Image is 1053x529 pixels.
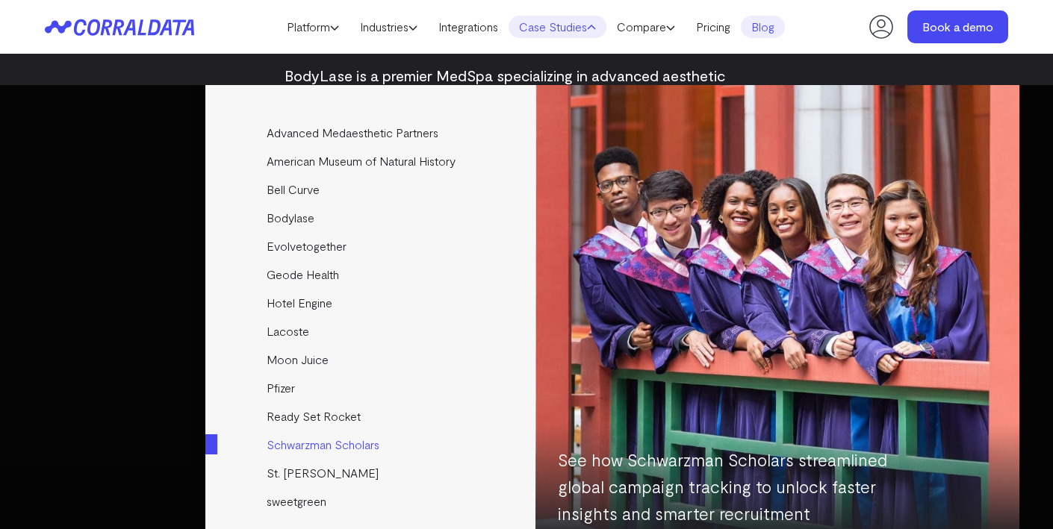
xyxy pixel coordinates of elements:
a: Case Studies [509,16,606,38]
span: BodyLase is a premier MedSpa specializing in advanced aesthetic treatments, from [MEDICAL_DATA] t... [285,66,741,204]
a: Pricing [686,16,741,38]
a: Schwarzman Scholars [205,431,538,459]
a: Geode Health [205,260,538,289]
a: Pfizer [205,374,538,402]
a: Platform [276,16,350,38]
a: Bell Curve [205,175,538,204]
p: See how Schwarzman Scholars streamlined global campaign tracking to unlock faster insights and sm... [558,446,894,527]
a: Advanced Medaesthetic Partners [205,119,538,147]
a: Evolvetogether [205,232,538,260]
a: St. [PERSON_NAME] [205,459,538,487]
a: Ready Set Rocket [205,402,538,431]
a: sweetgreen [205,487,538,516]
a: Compare [606,16,686,38]
a: Hotel Engine [205,289,538,317]
a: Integrations [428,16,509,38]
a: Bodylase [205,204,538,232]
a: Industries [350,16,428,38]
a: Lacoste [205,317,538,345]
a: Book a demo [907,10,1008,43]
a: American Museum of Natural History [205,147,538,175]
a: Blog [741,16,785,38]
a: Moon Juice [205,345,538,374]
